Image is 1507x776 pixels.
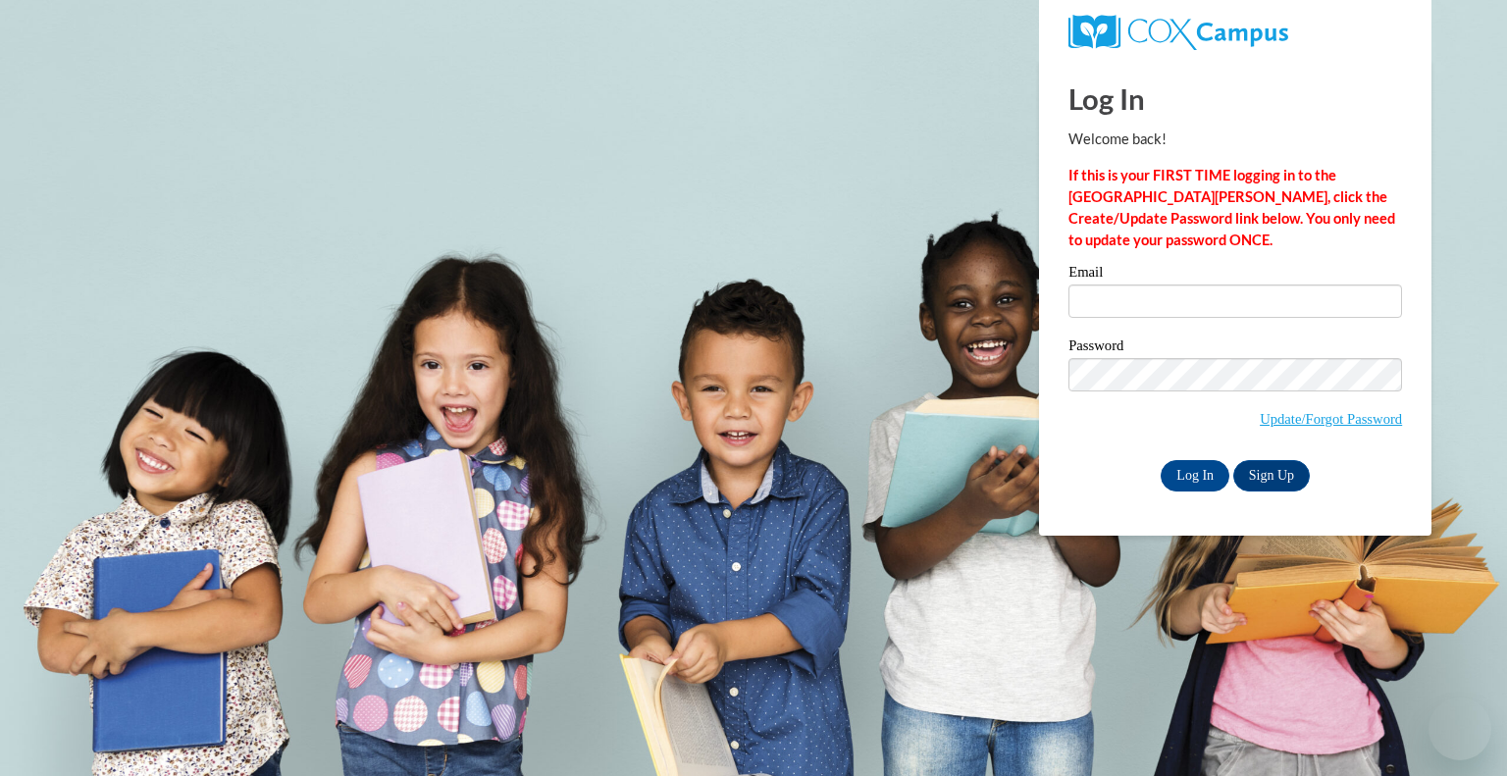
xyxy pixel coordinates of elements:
p: Welcome back! [1068,129,1402,150]
a: Sign Up [1233,460,1310,491]
input: Log In [1161,460,1229,491]
strong: If this is your FIRST TIME logging in to the [GEOGRAPHIC_DATA][PERSON_NAME], click the Create/Upd... [1068,167,1395,248]
img: COX Campus [1068,15,1288,50]
h1: Log In [1068,78,1402,119]
iframe: Button to launch messaging window [1429,698,1491,760]
label: Email [1068,265,1402,285]
label: Password [1068,338,1402,358]
a: Update/Forgot Password [1260,411,1402,427]
a: COX Campus [1068,15,1402,50]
